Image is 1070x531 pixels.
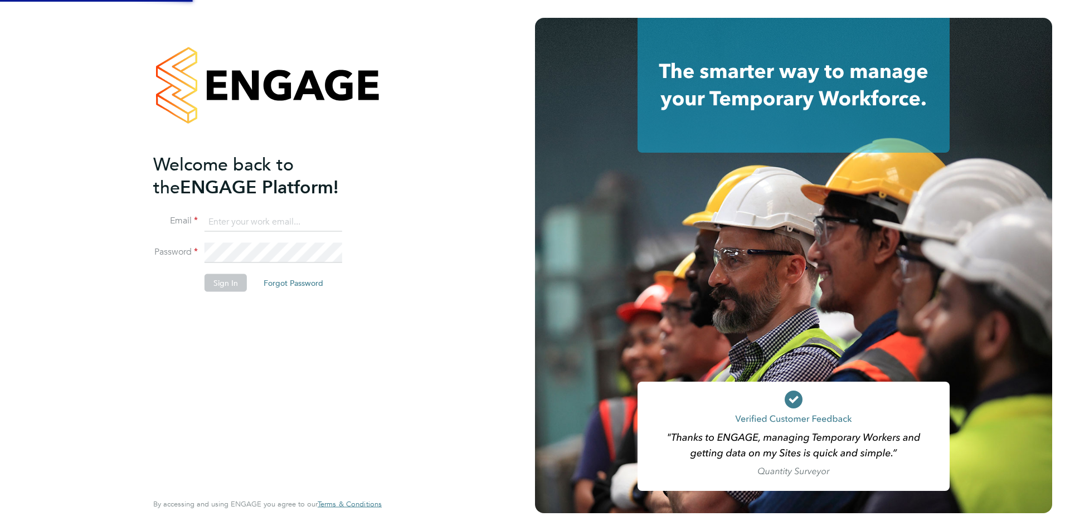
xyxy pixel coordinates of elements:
button: Forgot Password [255,274,332,292]
a: Terms & Conditions [318,500,382,509]
span: Terms & Conditions [318,499,382,509]
span: Welcome back to the [153,153,294,198]
label: Email [153,215,198,227]
button: Sign In [205,274,247,292]
h2: ENGAGE Platform! [153,153,371,198]
span: By accessing and using ENGAGE you agree to our [153,499,382,509]
label: Password [153,246,198,258]
input: Enter your work email... [205,212,342,232]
